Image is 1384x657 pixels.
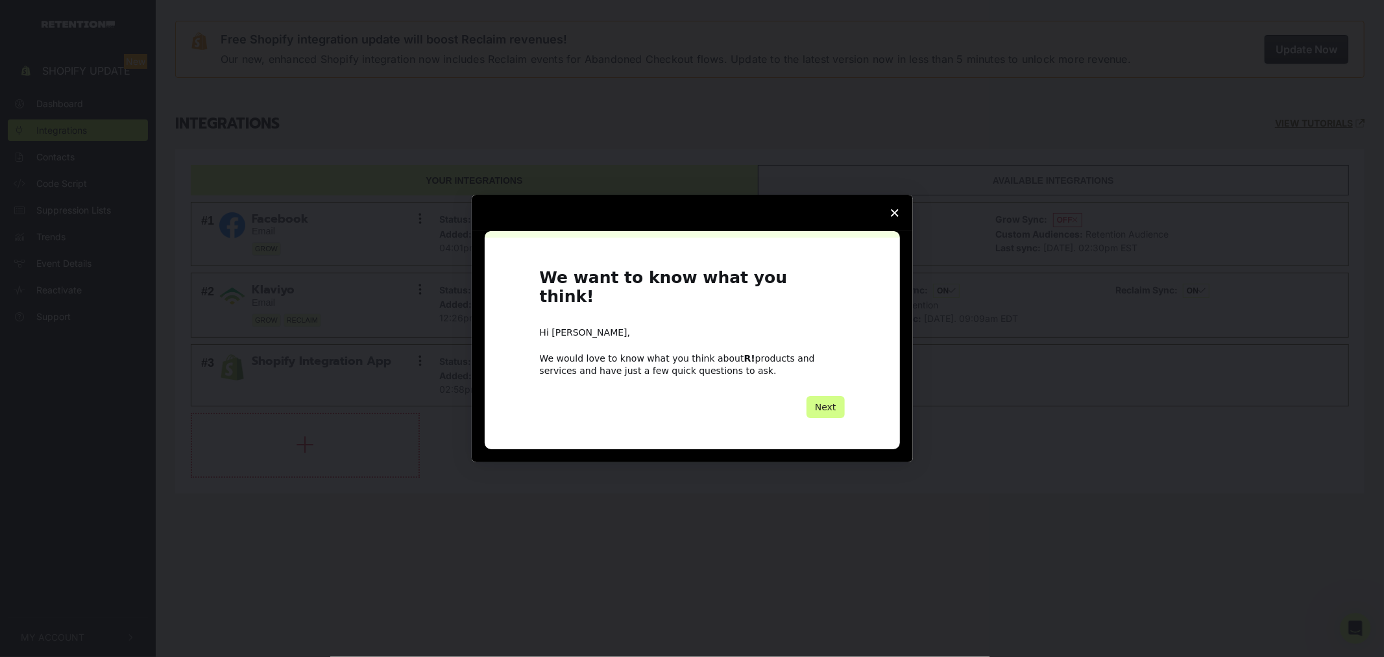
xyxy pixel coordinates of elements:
h1: We want to know what you think! [540,269,845,314]
div: We would love to know what you think about products and services and have just a few quick questi... [540,353,845,376]
b: R! [744,353,755,364]
div: Hi [PERSON_NAME], [540,327,845,340]
button: Next [807,396,845,418]
span: Close survey [877,195,913,231]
